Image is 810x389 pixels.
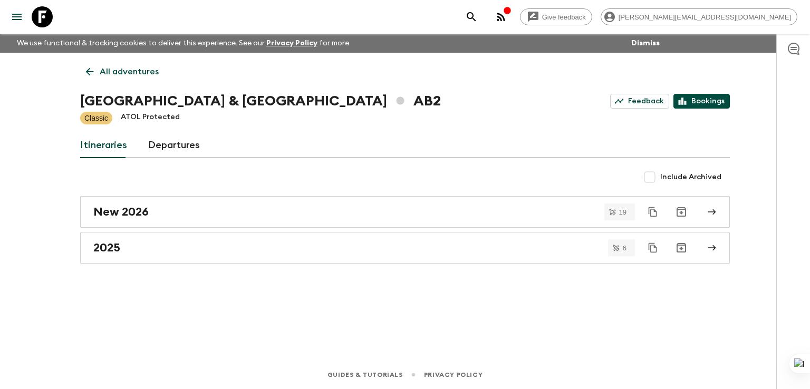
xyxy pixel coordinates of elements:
[6,6,27,27] button: menu
[100,65,159,78] p: All adventures
[643,238,662,257] button: Duplicate
[84,113,108,123] p: Classic
[121,112,180,124] p: ATOL Protected
[80,196,730,228] a: New 2026
[536,13,592,21] span: Give feedback
[643,202,662,221] button: Duplicate
[13,34,355,53] p: We use functional & tracking cookies to deliver this experience. See our for more.
[327,369,403,381] a: Guides & Tutorials
[424,369,483,381] a: Privacy Policy
[80,61,165,82] a: All adventures
[673,94,730,109] a: Bookings
[610,94,669,109] a: Feedback
[613,13,797,21] span: [PERSON_NAME][EMAIL_ADDRESS][DOMAIN_NAME]
[520,8,592,25] a: Give feedback
[461,6,482,27] button: search adventures
[629,36,662,51] button: Dismiss
[266,40,317,47] a: Privacy Policy
[80,232,730,264] a: 2025
[616,245,633,251] span: 6
[93,205,149,219] h2: New 2026
[660,172,721,182] span: Include Archived
[613,209,633,216] span: 19
[601,8,797,25] div: [PERSON_NAME][EMAIL_ADDRESS][DOMAIN_NAME]
[671,201,692,222] button: Archive
[148,133,200,158] a: Departures
[671,237,692,258] button: Archive
[93,241,120,255] h2: 2025
[80,133,127,158] a: Itineraries
[80,91,441,112] h1: [GEOGRAPHIC_DATA] & [GEOGRAPHIC_DATA] AB2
